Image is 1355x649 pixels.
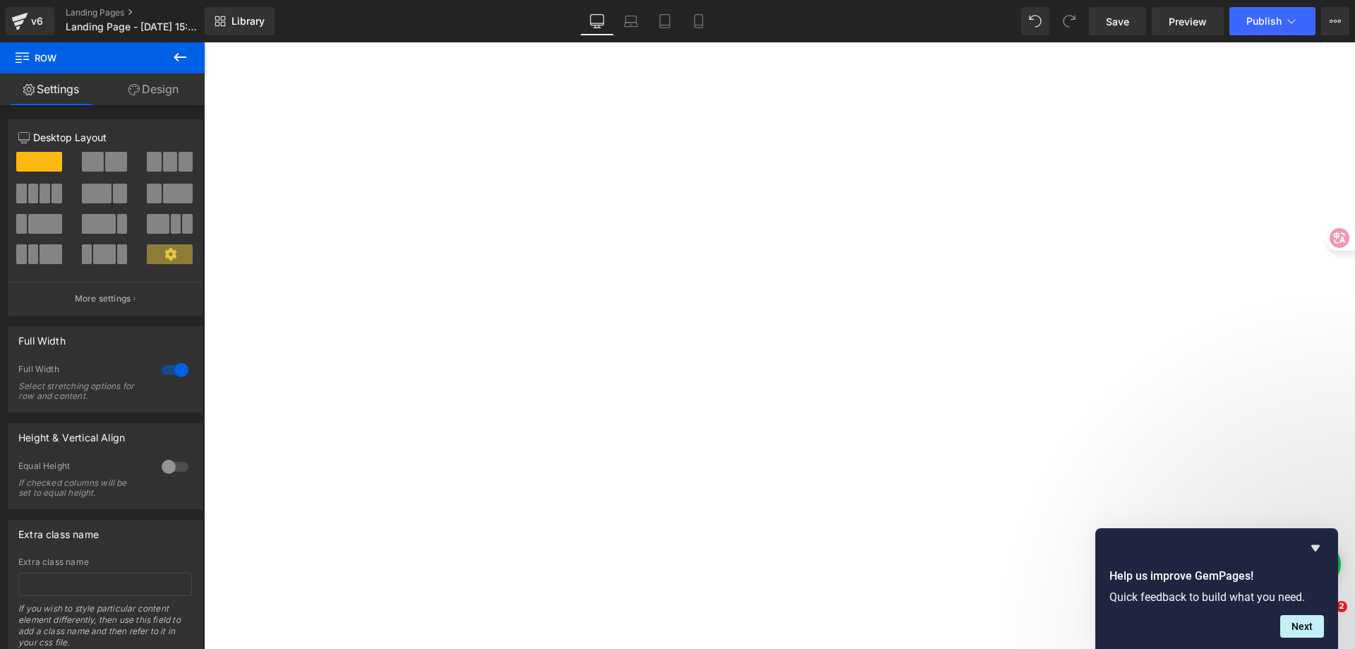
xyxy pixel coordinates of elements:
[75,292,131,305] p: More settings
[14,42,155,73] span: Row
[1021,7,1049,35] button: Undo
[18,327,66,347] div: Full Width
[1280,615,1324,638] button: Next question
[1106,14,1129,29] span: Save
[18,130,192,145] p: Desktop Layout
[28,12,46,30] div: v6
[205,7,275,35] a: New Library
[18,424,125,443] div: Height & Vertical Align
[1169,14,1207,29] span: Preview
[18,557,192,567] div: Extra class name
[580,7,614,35] a: Desktop
[1055,7,1083,35] button: Redo
[1109,590,1324,604] p: Quick feedback to build what you need.
[66,7,228,18] a: Landing Pages
[66,21,201,32] span: Landing Page - [DATE] 15:07:22
[1321,7,1349,35] button: More
[1336,601,1347,612] span: 2
[1109,540,1324,638] div: Help us improve GemPages!
[1109,568,1324,585] h2: Help us improve GemPages!
[18,520,99,540] div: Extra class name
[18,381,145,401] div: Select stretching options for row and content.
[1307,540,1324,556] button: Hide survey
[648,7,682,35] a: Tablet
[102,73,205,105] a: Design
[18,478,145,498] div: If checked columns will be set to equal height.
[1246,16,1282,27] span: Publish
[18,364,147,379] div: Full Width
[1152,7,1224,35] a: Preview
[682,7,716,35] a: Mobile
[1229,7,1315,35] button: Publish
[18,460,147,475] div: Equal Height
[6,7,54,35] a: v6
[614,7,648,35] a: Laptop
[8,282,202,315] button: More settings
[231,15,265,28] span: Library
